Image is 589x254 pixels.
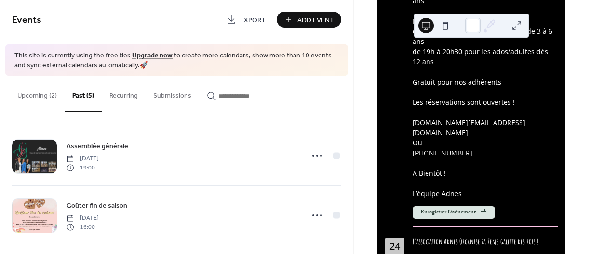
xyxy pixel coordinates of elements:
[65,76,102,112] button: Past (5)
[240,15,266,25] span: Export
[413,237,538,246] a: L'association Adnes Organise sa 7ème galette des rois !
[146,76,199,111] button: Submissions
[67,155,99,163] span: [DATE]
[67,163,99,172] span: 19:00
[219,12,273,28] a: Export
[10,76,65,111] button: Upcoming (2)
[277,12,341,28] button: Add Event
[67,223,99,231] span: 16:00
[14,51,339,70] span: This site is currently using the free tier. to create more calendars, show more than 10 events an...
[67,141,128,152] a: Assemblée générale
[67,201,127,211] span: Goûter fin de saison
[413,206,495,219] button: Enregistrer l'événement
[389,241,400,251] div: 24
[102,76,146,111] button: Recurring
[67,141,128,152] span: Assemblée générale
[12,11,41,29] span: Events
[297,15,334,25] span: Add Event
[132,49,173,62] a: Upgrade now
[67,214,99,223] span: [DATE]
[67,200,127,211] a: Goûter fin de saison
